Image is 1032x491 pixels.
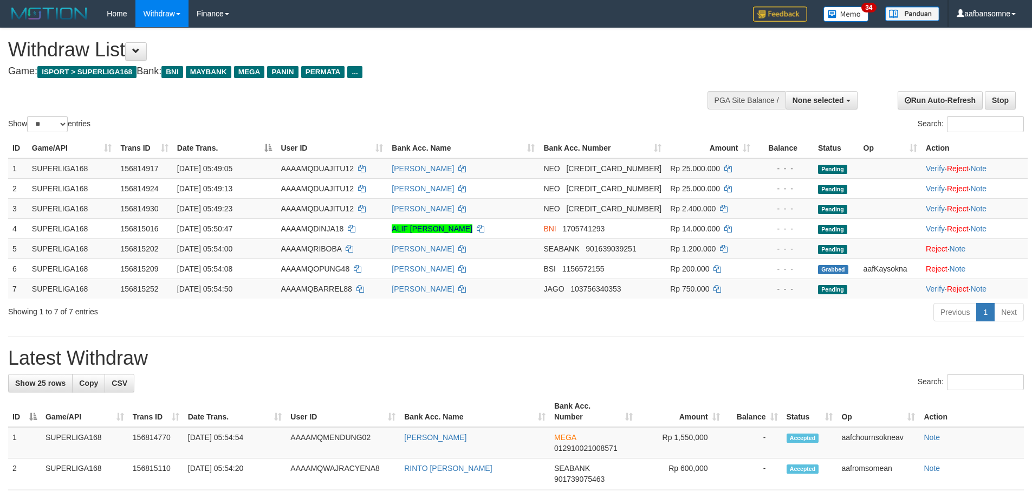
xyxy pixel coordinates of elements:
a: Reject [947,204,969,213]
a: Reject [947,164,969,173]
a: Note [924,464,940,473]
a: [PERSON_NAME] [392,184,454,193]
a: Reject [947,285,969,293]
span: Copy 5859457140486971 to clipboard [566,204,661,213]
span: Copy 901739075463 to clipboard [554,475,605,483]
img: Button%20Memo.svg [823,7,869,22]
span: Rp 25.000.000 [670,164,720,173]
th: Status [814,138,859,158]
span: 156814924 [120,184,158,193]
a: Note [971,285,987,293]
a: Note [971,204,987,213]
span: 156814930 [120,204,158,213]
a: Note [924,433,940,442]
img: panduan.png [885,7,939,21]
td: AAAAMQWAJRACYENA8 [286,458,400,489]
th: Action [919,396,1024,427]
th: Status: activate to sort column ascending [782,396,838,427]
td: SUPERLIGA168 [41,458,128,489]
span: MAYBANK [186,66,231,78]
td: - [724,427,782,458]
span: MEGA [234,66,265,78]
span: Accepted [787,434,819,443]
th: Trans ID: activate to sort column ascending [116,138,172,158]
th: Game/API: activate to sort column ascending [41,396,128,427]
span: [DATE] 05:50:47 [177,224,232,233]
span: Rp 14.000.000 [670,224,720,233]
span: 156815202 [120,244,158,253]
a: RINTO [PERSON_NAME] [404,464,492,473]
th: Trans ID: activate to sort column ascending [128,396,184,427]
div: - - - [759,263,809,274]
a: [PERSON_NAME] [392,285,454,293]
th: Amount: activate to sort column ascending [666,138,754,158]
td: · [921,259,1028,279]
span: Pending [818,205,847,214]
td: SUPERLIGA168 [28,238,116,259]
a: Previous [933,303,977,321]
th: Balance: activate to sort column ascending [724,396,782,427]
a: Reject [947,224,969,233]
span: PANIN [267,66,298,78]
span: 156815016 [120,224,158,233]
a: Next [994,303,1024,321]
th: Op: activate to sort column ascending [859,138,921,158]
td: 1 [8,427,41,458]
span: Rp 200.000 [670,264,709,273]
a: Reject [947,184,969,193]
th: Bank Acc. Name: activate to sort column ascending [387,138,539,158]
label: Show entries [8,116,90,132]
a: Note [971,184,987,193]
div: - - - [759,163,809,174]
a: [PERSON_NAME] [404,433,466,442]
div: - - - [759,283,809,294]
td: - [724,458,782,489]
span: [DATE] 05:54:50 [177,285,232,293]
td: 2 [8,458,41,489]
th: Op: activate to sort column ascending [837,396,919,427]
a: Stop [985,91,1016,109]
th: Date Trans.: activate to sort column descending [173,138,277,158]
span: NEO [543,164,560,173]
a: Note [971,164,987,173]
span: [DATE] 05:49:05 [177,164,232,173]
span: Pending [818,225,847,234]
span: Grabbed [818,265,848,274]
td: Rp 600,000 [637,458,724,489]
a: [PERSON_NAME] [392,204,454,213]
td: [DATE] 05:54:54 [184,427,287,458]
span: NEO [543,184,560,193]
span: AAAAMQDUAJITU12 [281,164,354,173]
span: Copy 103756340353 to clipboard [570,285,621,293]
td: · · [921,158,1028,179]
span: 156814917 [120,164,158,173]
span: 34 [861,3,876,12]
span: Rp 2.400.000 [670,204,716,213]
h1: Latest Withdraw [8,347,1024,369]
span: JAGO [543,285,564,293]
span: Copy 5859457140486971 to clipboard [566,164,661,173]
div: Showing 1 to 7 of 7 entries [8,302,422,317]
span: Rp 25.000.000 [670,184,720,193]
a: Show 25 rows [8,374,73,392]
td: aafromsomean [837,458,919,489]
a: Note [950,244,966,253]
span: Copy [79,379,98,387]
td: · · [921,198,1028,218]
span: 156815252 [120,285,158,293]
a: Note [971,224,987,233]
div: PGA Site Balance / [708,91,786,109]
th: Balance [755,138,814,158]
th: ID: activate to sort column descending [8,396,41,427]
div: - - - [759,183,809,194]
a: [PERSON_NAME] [392,264,454,273]
a: Reject [926,244,947,253]
td: SUPERLIGA168 [28,259,116,279]
th: User ID: activate to sort column ascending [286,396,400,427]
a: Note [950,264,966,273]
h1: Withdraw List [8,39,677,61]
span: Copy 5859457140486971 to clipboard [566,184,661,193]
td: aafKaysokna [859,259,921,279]
span: AAAAMQBARREL88 [281,285,352,293]
span: Pending [818,285,847,294]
